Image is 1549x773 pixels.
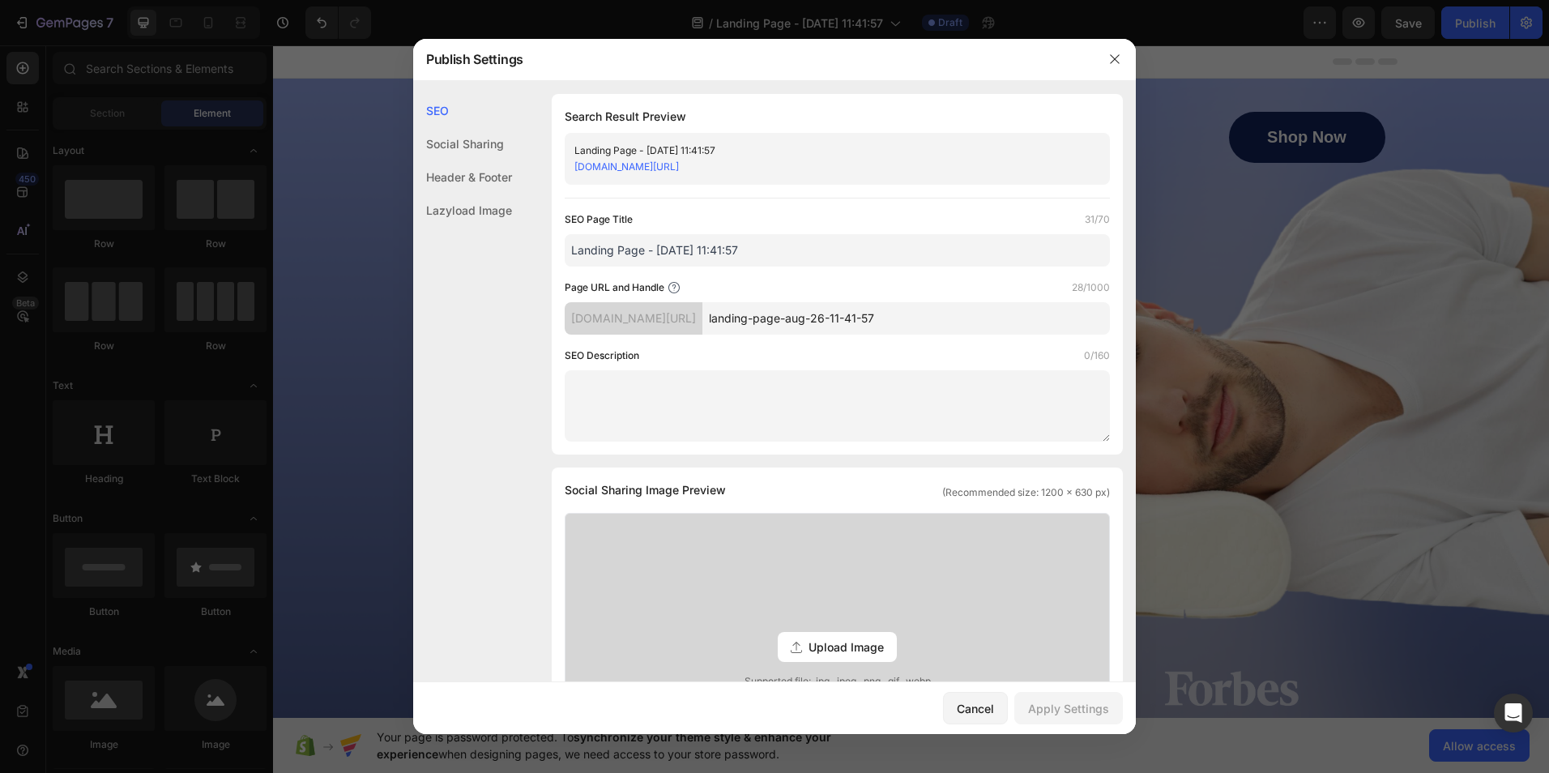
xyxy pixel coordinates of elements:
[164,233,673,334] h1: Discover Comfort & Support with Our Orthopedic Pillows
[1085,211,1110,228] label: 31/70
[565,674,1109,689] span: Supported file: .jpg, .jpeg, .png, .gif, .webp
[565,107,1110,126] h1: Search Result Preview
[885,624,1031,662] img: gempages_432750572815254551-d1eb1a07-6278-4e3e-a013-e123f78f1c28.png
[565,211,633,228] label: SEO Page Title
[164,416,408,476] a: GET YOURS NOW
[1072,280,1110,296] label: 28/1000
[166,461,1111,497] p: Sleepy
[574,160,679,173] a: [DOMAIN_NAME][URL]
[209,434,362,457] p: GET YOURS NOW
[702,302,1110,335] input: Handle
[166,354,1111,374] p: Say goodbye to [MEDICAL_DATA] and restless nights
[565,348,639,364] label: SEO Description
[943,692,1008,724] button: Cancel
[565,302,702,335] div: [DOMAIN_NAME][URL]
[565,280,664,296] label: Page URL and Handle
[413,194,512,227] div: Lazyload Image
[809,638,884,656] span: Upload Image
[413,38,1094,80] div: Publish Settings
[164,68,352,117] img: gempages_432750572815254551-3c15e8fe-bd4e-4f9a-bb58-86899b20bf4e.svg
[413,127,512,160] div: Social Sharing
[1028,700,1109,717] div: Apply Settings
[330,194,510,214] p: 1500+ Happy Customers
[413,160,512,194] div: Header & Footer
[957,700,994,717] div: Cancel
[166,559,1111,591] p: As Featured In
[1494,694,1533,732] div: Open Intercom Messenger
[582,618,694,668] img: gempages_432750572815254551-914f7300-9852-4447-9fc2-3310ceb46f85.png
[565,480,726,500] span: Social Sharing Image Preview
[574,143,1073,159] div: Landing Page - [DATE] 11:41:57
[1014,692,1123,724] button: Apply Settings
[565,234,1110,267] input: Title
[942,485,1110,500] span: (Recommended size: 1200 x 630 px)
[252,626,384,661] img: gempages_432750572815254551-b7824e63-81fd-4548-b6d5-e9813f09073b.png
[413,94,512,127] div: SEO
[994,82,1073,102] p: Shop Now
[1084,348,1110,364] label: 0/160
[956,66,1112,117] a: Shop Now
